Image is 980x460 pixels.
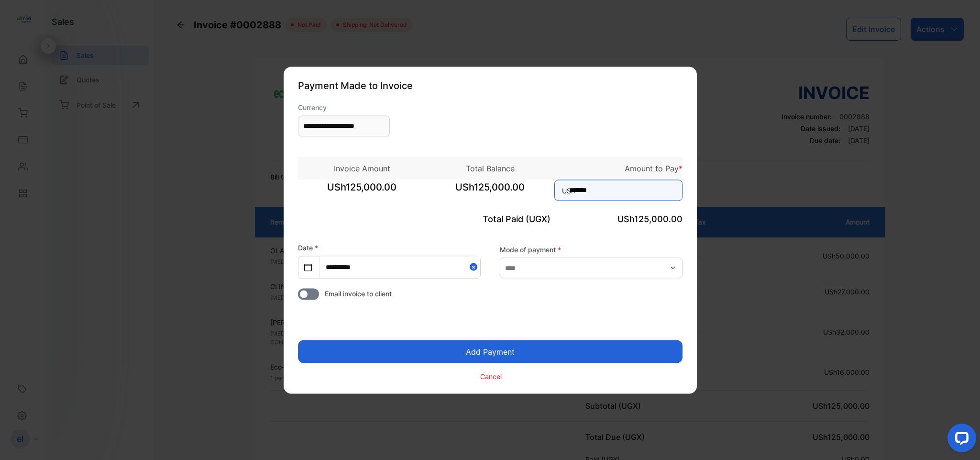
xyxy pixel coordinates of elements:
[554,162,683,174] p: Amount to Pay
[298,340,683,363] button: Add Payment
[298,180,426,203] span: USh125,000.00
[426,180,554,203] span: USh125,000.00
[940,420,980,460] iframe: LiveChat chat widget
[298,162,426,174] p: Invoice Amount
[298,102,390,112] label: Currency
[500,245,683,255] label: Mode of payment
[617,213,683,224] span: USh125,000.00
[325,288,392,298] span: Email invoice to client
[562,185,575,195] span: USh
[298,78,683,92] p: Payment Made to Invoice
[426,212,554,225] p: Total Paid (UGX)
[480,371,502,381] p: Cancel
[298,243,318,251] label: Date
[426,162,554,174] p: Total Balance
[470,256,480,278] button: Close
